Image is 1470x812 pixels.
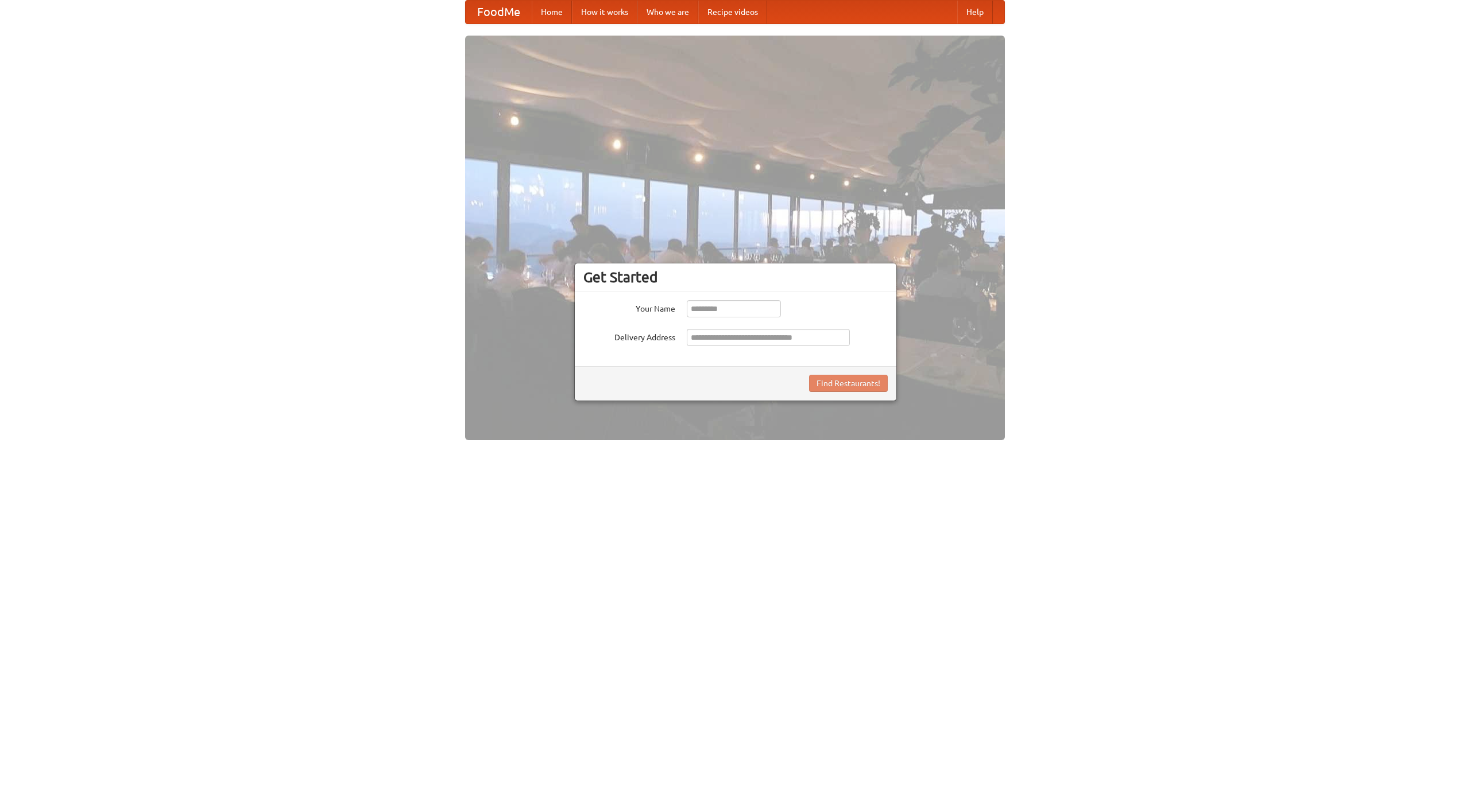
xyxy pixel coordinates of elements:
label: Delivery Address [583,329,675,343]
label: Your Name [583,300,675,314]
a: How it works [572,1,637,24]
a: Who we are [637,1,698,24]
a: FoodMe [466,1,532,24]
button: Find Restaurants! [809,375,888,392]
a: Recipe videos [698,1,767,24]
h3: Get Started [583,269,888,286]
a: Help [957,1,993,24]
a: Home [532,1,572,24]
